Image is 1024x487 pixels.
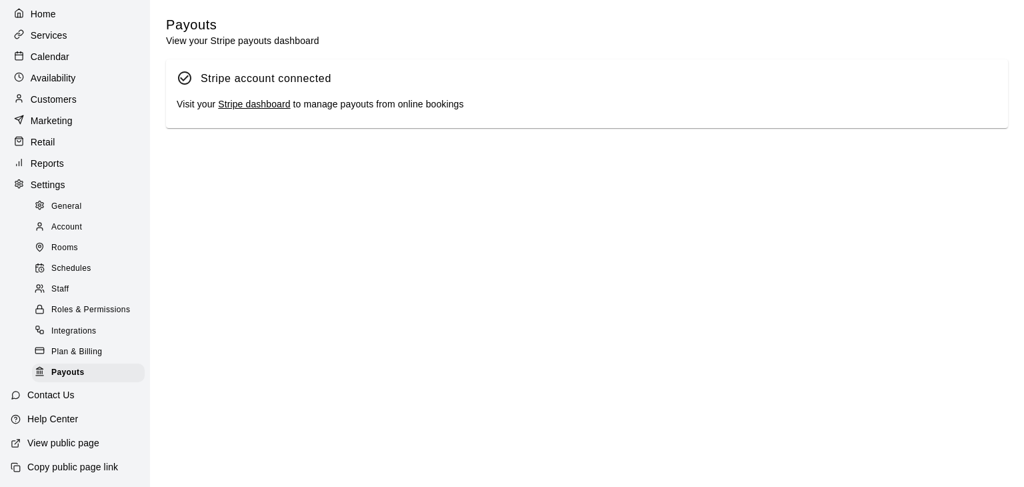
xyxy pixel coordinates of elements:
[51,221,82,234] span: Account
[51,346,102,359] span: Plan & Billing
[51,325,97,338] span: Integrations
[32,197,145,216] div: General
[218,99,290,109] a: Stripe dashboard
[32,364,145,382] div: Payouts
[31,93,77,106] p: Customers
[166,34,319,47] p: View your Stripe payouts dashboard
[32,259,150,280] a: Schedules
[32,280,145,299] div: Staff
[201,70,331,87] div: Stripe account connected
[11,153,139,173] a: Reports
[32,342,150,362] a: Plan & Billing
[177,97,997,112] div: Visit your to manage payouts from online bookings
[11,132,139,152] a: Retail
[31,178,65,191] p: Settings
[32,321,150,342] a: Integrations
[31,135,55,149] p: Retail
[32,300,150,321] a: Roles & Permissions
[51,200,82,213] span: General
[32,362,150,383] a: Payouts
[32,260,145,278] div: Schedules
[27,412,78,426] p: Help Center
[31,157,64,170] p: Reports
[27,460,118,474] p: Copy public page link
[32,280,150,300] a: Staff
[32,238,150,259] a: Rooms
[11,175,139,195] a: Settings
[32,218,145,237] div: Account
[27,436,99,450] p: View public page
[166,16,319,34] h5: Payouts
[51,283,69,296] span: Staff
[51,262,91,276] span: Schedules
[27,388,75,402] p: Contact Us
[31,7,56,21] p: Home
[51,241,78,255] span: Rooms
[11,4,139,24] a: Home
[32,217,150,237] a: Account
[32,301,145,320] div: Roles & Permissions
[32,239,145,258] div: Rooms
[11,25,139,45] a: Services
[11,89,139,109] a: Customers
[11,111,139,131] a: Marketing
[51,304,130,317] span: Roles & Permissions
[31,71,76,85] p: Availability
[11,68,139,88] a: Availability
[32,322,145,341] div: Integrations
[31,114,73,127] p: Marketing
[11,47,139,67] a: Calendar
[32,196,150,217] a: General
[31,50,69,63] p: Calendar
[32,343,145,362] div: Plan & Billing
[31,29,67,42] p: Services
[51,366,84,380] span: Payouts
